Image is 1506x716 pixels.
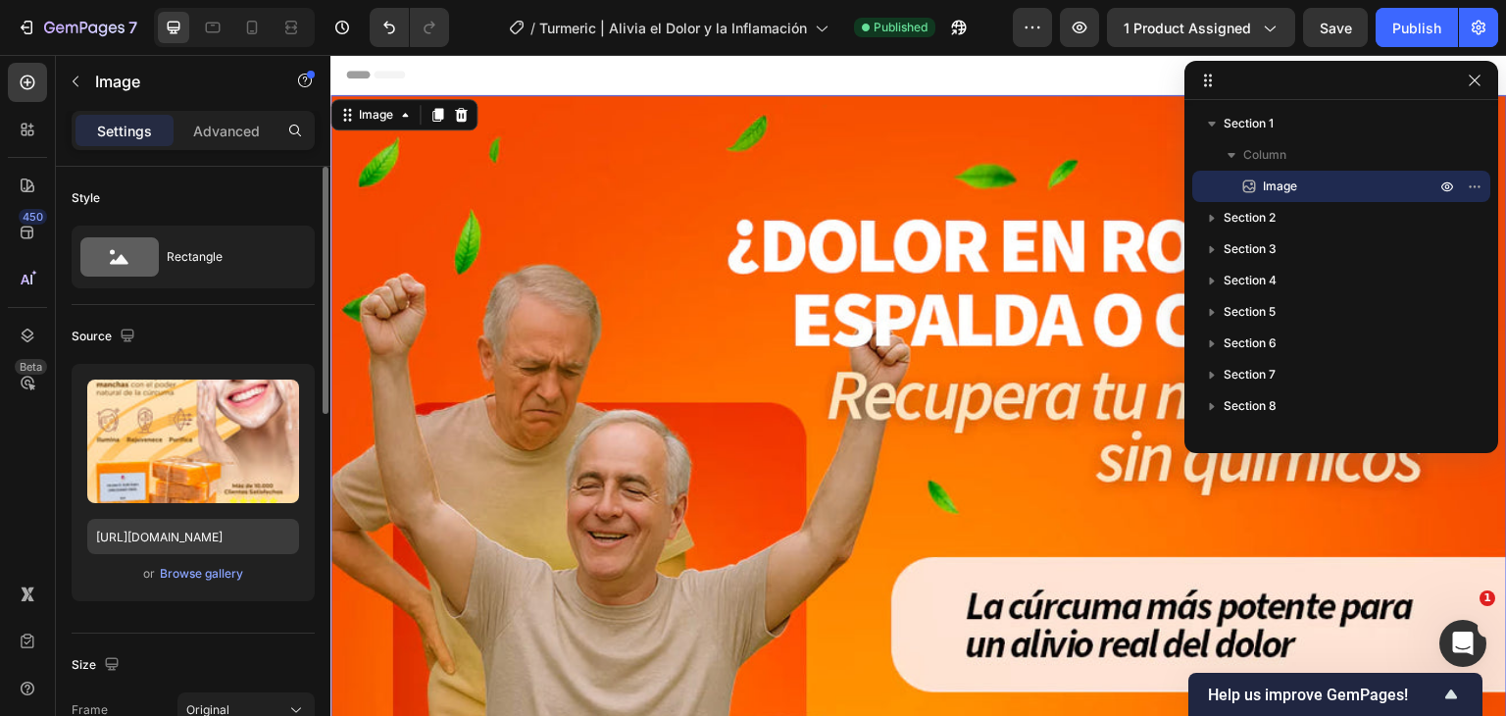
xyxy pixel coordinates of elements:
span: Column [1243,145,1286,165]
span: Section 7 [1224,365,1276,384]
p: Settings [97,121,152,141]
span: Turmeric | Alivia el Dolor y la Inflamación [539,18,807,38]
span: 1 [1480,590,1495,606]
iframe: Intercom live chat [1439,620,1486,667]
span: / [530,18,535,38]
span: Help us improve GemPages! [1208,686,1439,704]
button: 7 [8,8,146,47]
button: Show survey - Help us improve GemPages! [1208,683,1463,706]
span: Section 9 [1224,428,1277,447]
button: Browse gallery [159,564,244,584]
img: preview-image [87,380,299,503]
div: Source [72,324,139,350]
span: Image [1263,177,1297,196]
button: Save [1303,8,1368,47]
span: Section 6 [1224,333,1277,353]
span: Section 1 [1224,114,1274,133]
div: Rectangle [167,234,286,280]
span: 1 product assigned [1124,18,1251,38]
div: Size [72,652,124,679]
span: Section 4 [1224,271,1277,290]
div: 450 [19,209,47,225]
span: Section 2 [1224,208,1276,228]
span: or [143,562,155,586]
div: Beta [15,359,47,375]
button: Publish [1376,8,1458,47]
button: 1 product assigned [1107,8,1295,47]
p: Advanced [193,121,260,141]
span: Section 8 [1224,396,1277,416]
input: https://example.com/image.jpg [87,519,299,554]
p: 7 [128,16,137,39]
div: Style [72,189,100,207]
div: Publish [1392,18,1441,38]
span: Section 5 [1224,302,1276,322]
span: Section 3 [1224,239,1277,259]
iframe: Design area [330,55,1506,716]
span: Save [1320,20,1352,36]
span: Published [874,19,928,36]
p: Image [95,70,262,93]
div: Browse gallery [160,565,243,583]
div: Undo/Redo [370,8,449,47]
